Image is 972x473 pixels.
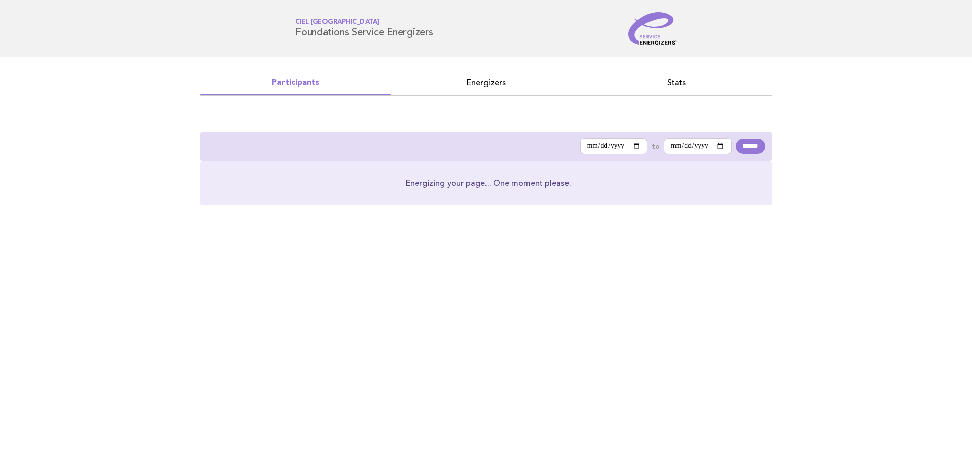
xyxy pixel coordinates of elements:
[406,177,571,189] p: Energizing your page... One moment please.
[295,19,433,38] h1: Foundations Service Energizers
[628,12,677,45] img: Service Energizers
[581,75,772,90] a: Stats
[295,19,433,26] span: Ciel [GEOGRAPHIC_DATA]
[200,75,391,90] a: Participants
[652,142,660,151] label: to
[391,75,581,90] a: Energizers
